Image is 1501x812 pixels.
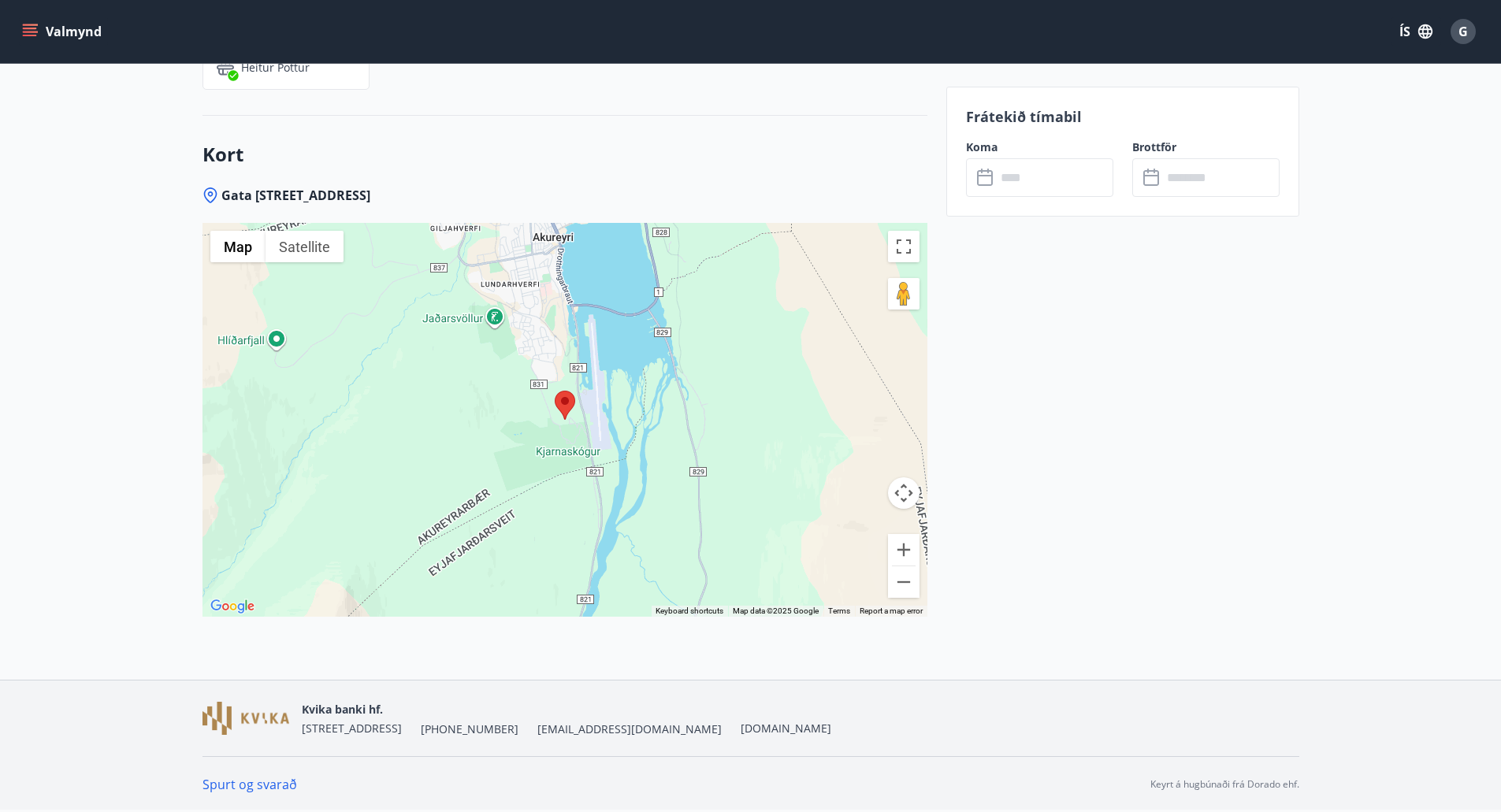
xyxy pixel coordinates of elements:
button: Show satellite imagery [266,231,344,262]
button: Toggle fullscreen view [888,231,920,262]
a: Terms (opens in new tab) [828,606,850,615]
a: [DOMAIN_NAME] [741,721,831,736]
p: Frátekið tímabil [966,106,1280,127]
button: Map camera controls [888,477,920,509]
button: menu [19,17,108,46]
button: Show street map [210,231,266,262]
button: Keyboard shortcuts [656,606,723,617]
span: Gata [STREET_ADDRESS] [221,187,370,204]
a: Spurt og svarað [202,776,297,793]
span: [PHONE_NUMBER] [421,721,518,737]
a: Report a map error [860,606,923,615]
img: Google [206,596,258,617]
label: Koma [966,139,1113,155]
a: Open this area in Google Maps (opens a new window) [206,596,258,617]
button: ÍS [1391,17,1441,46]
button: Drag Pegman onto the map to open Street View [888,278,920,310]
span: Kvika banki hf. [302,702,383,717]
button: Zoom out [888,566,920,598]
img: GzFmWhuCkUxVWrb40sWeioDp5tjnKZ3EtzLhRfaL.png [202,702,289,736]
h3: Kort [202,141,927,168]
label: Brottför [1132,139,1280,155]
span: [EMAIL_ADDRESS][DOMAIN_NAME] [537,721,722,737]
button: G [1444,13,1482,50]
span: [STREET_ADDRESS] [302,721,402,736]
p: Heitur pottur [241,60,310,76]
button: Zoom in [888,534,920,565]
p: Keyrt á hugbúnaði frá Dorado ehf. [1150,777,1299,792]
span: G [1458,23,1468,40]
span: Map data ©2025 Google [733,606,819,615]
img: h89QDIuHlAdpqTriuIvuEWkTH976fOgBEOOeu1mi.svg [216,58,235,77]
